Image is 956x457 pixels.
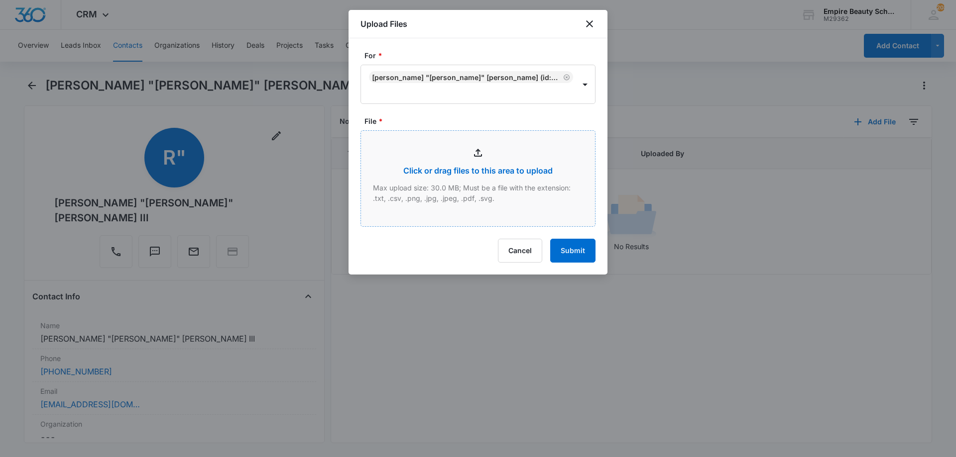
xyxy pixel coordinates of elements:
button: Submit [550,239,596,263]
button: close [584,18,596,30]
div: [PERSON_NAME] "[PERSON_NAME]" [PERSON_NAME] (ID:17004; [EMAIL_ADDRESS][DOMAIN_NAME]; [PHONE_NUMBER]) [372,73,561,82]
h1: Upload Files [360,18,407,30]
label: File [364,116,599,126]
button: Cancel [498,239,542,263]
label: For [364,50,599,61]
div: Remove Robert "Bobby" Nolet III (ID:17004; bobbynolet000@gmail.com; (978) 758-1203) [561,74,570,81]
